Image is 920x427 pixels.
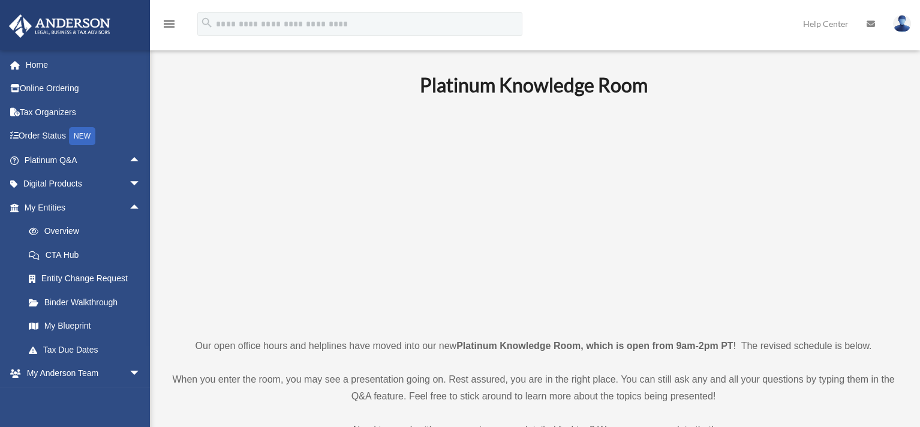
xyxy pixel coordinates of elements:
[8,148,159,172] a: Platinum Q&Aarrow_drop_up
[129,362,153,386] span: arrow_drop_down
[129,385,153,410] span: arrow_drop_down
[200,16,214,29] i: search
[171,371,896,405] p: When you enter the room, you may see a presentation going on. Rest assured, you are in the right ...
[17,314,159,338] a: My Blueprint
[129,196,153,220] span: arrow_drop_up
[162,21,176,31] a: menu
[129,172,153,197] span: arrow_drop_down
[8,53,159,77] a: Home
[17,219,159,243] a: Overview
[129,148,153,173] span: arrow_drop_up
[171,338,896,354] p: Our open office hours and helplines have moved into our new ! The revised schedule is below.
[17,243,159,267] a: CTA Hub
[354,113,714,315] iframe: 231110_Toby_KnowledgeRoom
[8,77,159,101] a: Online Ordering
[8,172,159,196] a: Digital Productsarrow_drop_down
[8,196,159,219] a: My Entitiesarrow_drop_up
[420,73,648,97] b: Platinum Knowledge Room
[17,290,159,314] a: Binder Walkthrough
[8,362,159,386] a: My Anderson Teamarrow_drop_down
[5,14,114,38] img: Anderson Advisors Platinum Portal
[893,15,911,32] img: User Pic
[69,127,95,145] div: NEW
[456,341,733,351] strong: Platinum Knowledge Room, which is open from 9am-2pm PT
[8,385,159,409] a: My Documentsarrow_drop_down
[162,17,176,31] i: menu
[8,124,159,149] a: Order StatusNEW
[17,267,159,291] a: Entity Change Request
[17,338,159,362] a: Tax Due Dates
[8,100,159,124] a: Tax Organizers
